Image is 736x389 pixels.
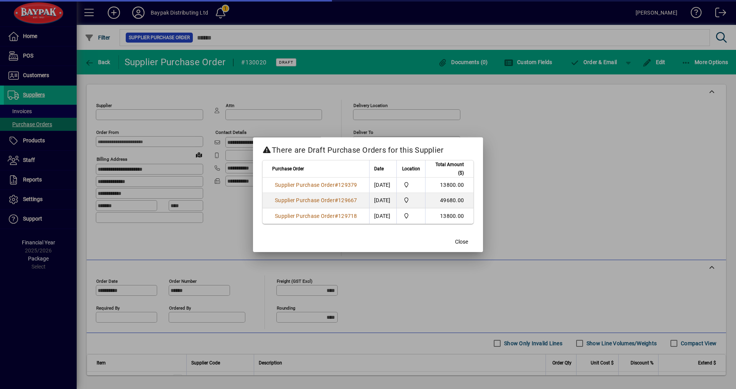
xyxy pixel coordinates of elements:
[401,212,421,220] span: Amcor Airport Oaks
[335,197,338,203] span: #
[275,182,335,188] span: Supplier Purchase Order
[272,196,360,204] a: Supplier Purchase Order#129667
[425,193,473,208] td: 49680.00
[338,182,357,188] span: 129379
[253,137,483,160] h2: There are Draft Purchase Orders for this Supplier
[374,165,384,173] span: Date
[425,208,473,224] td: 13800.00
[275,197,335,203] span: Supplier Purchase Order
[430,160,464,177] span: Total Amount ($)
[338,197,357,203] span: 129667
[369,208,396,224] td: [DATE]
[335,213,338,219] span: #
[272,181,360,189] a: Supplier Purchase Order#129379
[338,213,357,219] span: 129718
[401,196,421,204] span: Amcor Airport Oaks
[272,165,304,173] span: Purchase Order
[272,212,360,220] a: Supplier Purchase Order#129718
[402,165,420,173] span: Location
[275,213,335,219] span: Supplier Purchase Order
[449,235,474,249] button: Close
[369,193,396,208] td: [DATE]
[335,182,338,188] span: #
[455,238,468,246] span: Close
[401,181,421,189] span: Amcor Airport Oaks
[369,178,396,193] td: [DATE]
[425,178,473,193] td: 13800.00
